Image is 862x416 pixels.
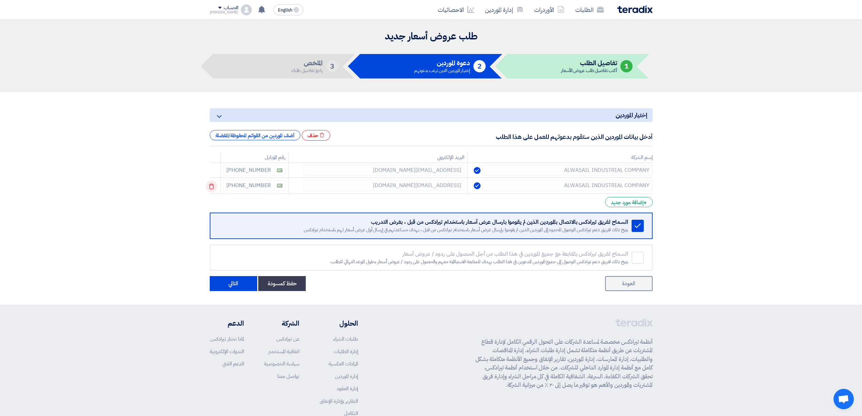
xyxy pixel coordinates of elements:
[474,182,481,189] img: Verified Account
[276,335,299,343] a: عن تيرادكس
[303,165,465,176] input: الإيميل
[467,152,653,163] th: إسم الشركة
[333,335,358,343] a: طلبات الشراء
[482,180,652,191] input: إسم الشركة
[303,180,465,191] input: الإيميل
[219,259,628,265] div: يتيح ذلك لفريق دعم تيرادكس الوصول إلى جميع الموردين المدعوين في هذا الطلب بهدف للمتابعة الاستباقي...
[302,130,331,141] div: حذف
[605,197,652,207] div: إضافة مورد جديد
[561,60,617,66] h5: تفاصيل الطلب
[222,360,244,367] a: الدعم الفني
[241,4,252,15] img: profile_test.png
[219,227,628,233] div: يتيح ذلك لفريق دعم تيرادكس الوصول المحدود إلى الموردين الذين لم يقوموا بإرسال عرض أسعار باستخدام ...
[473,60,486,72] div: 2
[210,335,244,343] a: لماذا تختار تيرادكس
[291,68,323,73] div: راجع تفاصيل طلبك
[334,348,358,355] a: إدارة الطلبات
[617,5,653,13] img: Teradix logo
[335,373,358,380] a: إدارة الموردين
[210,276,257,291] button: التالي
[329,360,358,367] a: المزادات العكسية
[220,152,288,163] th: رقم الموبايل
[620,60,633,72] div: 1
[210,108,653,122] h5: إختيار الموردين
[210,30,653,43] h2: طلب عروض أسعار جديد
[210,11,239,14] div: [PERSON_NAME]
[326,60,338,72] div: 3
[210,130,300,140] div: أضف الموردين من القوائم المحفوظة/المفضلة
[288,152,467,163] th: البريد الإلكتروني
[278,8,292,13] span: English
[432,2,480,18] a: الاحصائيات
[320,397,358,405] a: التقارير وإدارة الإنفاق
[570,2,609,18] a: الطلبات
[277,373,299,380] a: تواصل معنا
[291,60,323,66] h5: الملخص
[274,4,303,15] button: English
[268,348,299,355] a: اتفاقية المستخدم
[643,199,647,207] span: +
[264,318,299,328] li: الشركة
[496,133,653,141] h5: أدخل بيانات الموردين الذين ستقوم بدعوتهم للعمل على هذا الطلب
[264,360,299,367] a: سياسة الخصوصية
[210,318,244,328] li: الدعم
[320,318,358,328] li: الحلول
[219,219,628,225] div: السماح لفريق تيرادكس بالاتصال بالموردين الذين لم يقوموا بارسال عرض أسعار باستخدام تيرادكس من قبل ...
[219,251,628,257] div: السماح لفريق تيرادكس بالمتابعة مع جميع الموردين في هذا الطلب من أجل الحصول على ردود / عروض أسعار
[258,276,306,291] button: حفظ كمسودة
[224,5,238,11] div: الحساب
[833,389,854,409] a: Open chat
[605,276,653,291] a: العودة
[482,165,652,176] input: إسم الشركة
[480,2,529,18] a: إدارة الموردين
[337,385,358,392] a: إدارة العقود
[414,68,470,73] div: إختيار الموردين الذين ترغب بدعوتهم
[529,2,570,18] a: الأوردرات
[561,68,617,73] div: أكتب تفاصيل طلب عروض الأسعار
[475,338,653,390] p: أنظمة تيرادكس مخصصة لمساعدة الشركات على التحول الرقمي الكامل لإدارة قطاع المشتريات عن طريق أنظمة ...
[414,60,470,66] h5: دعوة الموردين
[210,348,244,355] a: الندوات الإلكترونية
[474,167,481,174] img: Verified Account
